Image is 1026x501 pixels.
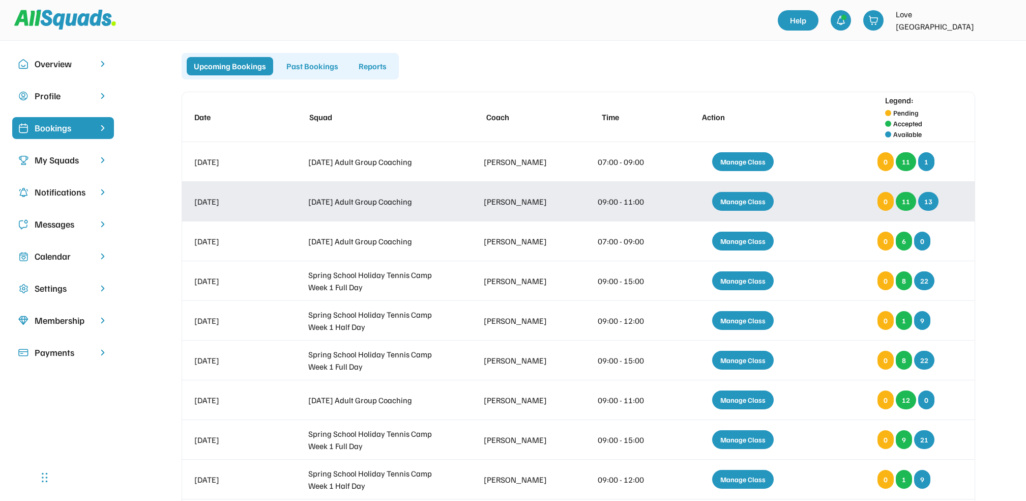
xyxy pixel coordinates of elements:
div: 9 [914,470,930,489]
img: LTPP_Logo_REV.jpeg [993,10,1014,31]
div: 11 [896,192,916,211]
img: Icon%20copy%2016.svg [18,284,28,294]
div: Spring School Holiday Tennis Camp Week 1 Half Day [308,467,447,492]
div: Spring School Holiday Tennis Camp Week 1 Full Day [308,269,447,293]
div: Pending [893,107,919,118]
img: chevron-right.svg [98,91,108,101]
img: chevron-right.svg [98,187,108,197]
div: Time [602,111,663,123]
div: [PERSON_NAME] [484,434,561,446]
div: Bookings [35,121,92,135]
div: 13 [918,192,939,211]
div: Past Bookings [279,57,345,75]
img: Squad%20Logo.svg [14,10,116,29]
div: [DATE] Adult Group Coaching [308,156,447,168]
div: [DATE] [194,315,271,327]
div: [PERSON_NAME] [484,156,561,168]
div: 09:00 - 15:00 [598,434,659,446]
div: 12 [896,391,916,409]
div: Upcoming Bookings [187,57,273,75]
div: [DATE] Adult Group Coaching [308,394,447,406]
div: 8 [896,351,912,370]
div: Settings [35,282,92,295]
div: 8 [896,271,912,290]
div: Manage Class [712,391,774,409]
div: Love [GEOGRAPHIC_DATA] [896,8,987,33]
div: 0 [877,391,894,409]
div: Legend: [885,94,914,106]
img: chevron-right%20copy%203.svg [98,123,108,133]
div: Manage Class [712,271,774,290]
div: 07:00 - 09:00 [598,235,659,247]
div: Manage Class [712,351,774,370]
div: 21 [914,430,934,449]
div: [PERSON_NAME] [484,354,561,367]
div: 09:00 - 12:00 [598,474,659,486]
div: [DATE] Adult Group Coaching [308,196,447,208]
div: Coach [486,111,563,123]
div: [PERSON_NAME] [484,394,561,406]
div: 0 [877,430,894,449]
img: Icon%20copy%2010.svg [18,59,28,69]
div: 0 [918,391,934,409]
div: 0 [914,232,930,250]
div: [DATE] [194,354,271,367]
img: shopping-cart-01%20%281%29.svg [868,15,878,25]
div: 09:00 - 11:00 [598,196,659,208]
div: 22 [914,351,934,370]
div: Overview [35,57,92,71]
div: [DATE] [194,275,271,287]
div: [PERSON_NAME] [484,196,561,208]
div: Action [702,111,794,123]
div: Messages [35,217,92,231]
div: [PERSON_NAME] [484,474,561,486]
div: 11 [896,152,916,171]
div: 0 [877,271,894,290]
div: [PERSON_NAME] [484,235,561,247]
div: [DATE] [194,474,271,486]
div: [PERSON_NAME] [484,275,561,287]
div: Date [194,111,271,123]
img: chevron-right.svg [98,219,108,229]
div: [DATE] [194,196,271,208]
div: Manage Class [712,192,774,211]
img: Icon%20copy%208.svg [18,316,28,326]
div: Manage Class [712,470,774,489]
div: Manage Class [712,152,774,171]
div: Squad [309,111,448,123]
div: 9 [914,311,930,330]
div: Available [893,129,922,140]
img: Icon%20%2819%29.svg [18,123,28,133]
div: Spring School Holiday Tennis Camp Week 1 Full Day [308,348,447,373]
div: Membership [35,314,92,327]
div: 0 [877,470,894,489]
div: Manage Class [712,311,774,330]
div: 1 [918,152,934,171]
img: user-circle.svg [18,91,28,101]
div: Notifications [35,185,92,199]
div: [DATE] [194,394,271,406]
img: Icon%20copy%204.svg [18,187,28,198]
div: 22 [914,271,934,290]
img: chevron-right.svg [98,59,108,69]
div: 0 [877,311,894,330]
a: Help [778,10,818,31]
img: chevron-right.svg [98,316,108,325]
div: [DATE] [194,434,271,446]
div: [DATE] [194,156,271,168]
div: [DATE] Adult Group Coaching [308,235,447,247]
div: My Squads [35,153,92,167]
div: Manage Class [712,430,774,449]
div: 07:00 - 09:00 [598,156,659,168]
div: 6 [896,232,912,250]
div: 9 [896,430,912,449]
img: chevron-right.svg [98,155,108,165]
div: Profile [35,89,92,103]
div: Accepted [893,118,922,129]
div: Payments [35,346,92,359]
img: bell-03%20%281%29.svg [836,15,846,25]
div: Spring School Holiday Tennis Camp Week 1 Half Day [308,309,447,333]
div: 0 [877,152,894,171]
img: chevron-right.svg [98,284,108,293]
div: 09:00 - 15:00 [598,354,659,367]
